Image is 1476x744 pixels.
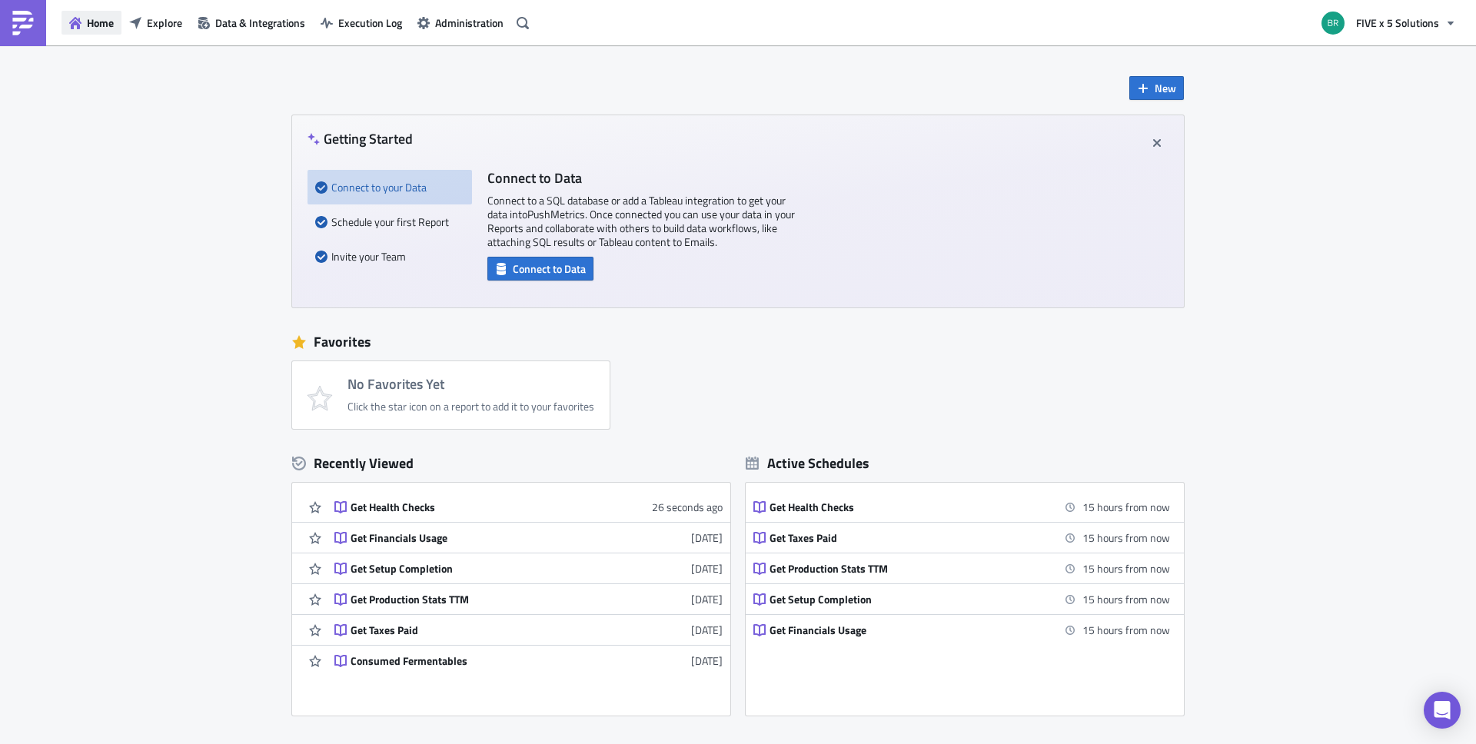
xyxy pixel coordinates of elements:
[347,377,594,392] h4: No Favorites Yet
[487,259,593,275] a: Connect to Data
[1129,76,1184,100] button: New
[292,452,730,475] div: Recently Viewed
[753,584,1170,614] a: Get Setup Completion15 hours from now
[87,15,114,31] span: Home
[746,454,869,472] div: Active Schedules
[753,492,1170,522] a: Get Health Checks15 hours from now
[1082,499,1170,515] time: 2025-08-28 05:00
[691,591,723,607] time: 2025-08-11T16:33:12Z
[487,170,795,186] h4: Connect to Data
[334,615,723,645] a: Get Taxes Paid[DATE]
[1320,10,1346,36] img: Avatar
[215,15,305,31] span: Data & Integrations
[770,500,1039,514] div: Get Health Checks
[487,257,593,281] button: Connect to Data
[315,239,464,274] div: Invite your Team
[334,646,723,676] a: Consumed Fermentables[DATE]
[770,562,1039,576] div: Get Production Stats TTM
[770,531,1039,545] div: Get Taxes Paid
[691,622,723,638] time: 2025-08-11T16:33:09Z
[1424,692,1461,729] div: Open Intercom Messenger
[487,194,795,249] p: Connect to a SQL database or add a Tableau integration to get your data into PushMetrics . Once c...
[338,15,402,31] span: Execution Log
[351,654,620,668] div: Consumed Fermentables
[691,653,723,669] time: 2025-03-25T00:30:46Z
[334,492,723,522] a: Get Health Checks26 seconds ago
[652,499,723,515] time: 2025-08-27T17:32:21Z
[435,15,504,31] span: Administration
[1312,6,1464,40] button: FIVE x 5 Solutions
[753,615,1170,645] a: Get Financials Usage15 hours from now
[315,170,464,204] div: Connect to your Data
[347,400,594,414] div: Click the star icon on a report to add it to your favorites
[351,593,620,606] div: Get Production Stats TTM
[307,131,413,147] h4: Getting Started
[334,523,723,553] a: Get Financials Usage[DATE]
[691,530,723,546] time: 2025-08-11T16:33:13Z
[1082,530,1170,546] time: 2025-08-28 05:00
[753,553,1170,583] a: Get Production Stats TTM15 hours from now
[351,500,620,514] div: Get Health Checks
[351,623,620,637] div: Get Taxes Paid
[691,560,723,576] time: 2025-08-11T16:33:12Z
[334,584,723,614] a: Get Production Stats TTM[DATE]
[147,15,182,31] span: Explore
[61,11,121,35] button: Home
[121,11,190,35] button: Explore
[1082,560,1170,576] time: 2025-08-28 05:00
[770,593,1039,606] div: Get Setup Completion
[770,623,1039,637] div: Get Financials Usage
[351,562,620,576] div: Get Setup Completion
[315,204,464,239] div: Schedule your first Report
[190,11,313,35] button: Data & Integrations
[334,553,723,583] a: Get Setup Completion[DATE]
[1082,591,1170,607] time: 2025-08-28 05:00
[351,531,620,545] div: Get Financials Usage
[1155,80,1176,96] span: New
[753,523,1170,553] a: Get Taxes Paid15 hours from now
[1356,15,1439,31] span: FIVE x 5 Solutions
[313,11,410,35] button: Execution Log
[513,261,586,277] span: Connect to Data
[410,11,511,35] button: Administration
[1082,622,1170,638] time: 2025-08-28 05:00
[292,330,1184,354] div: Favorites
[11,11,35,35] img: PushMetrics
